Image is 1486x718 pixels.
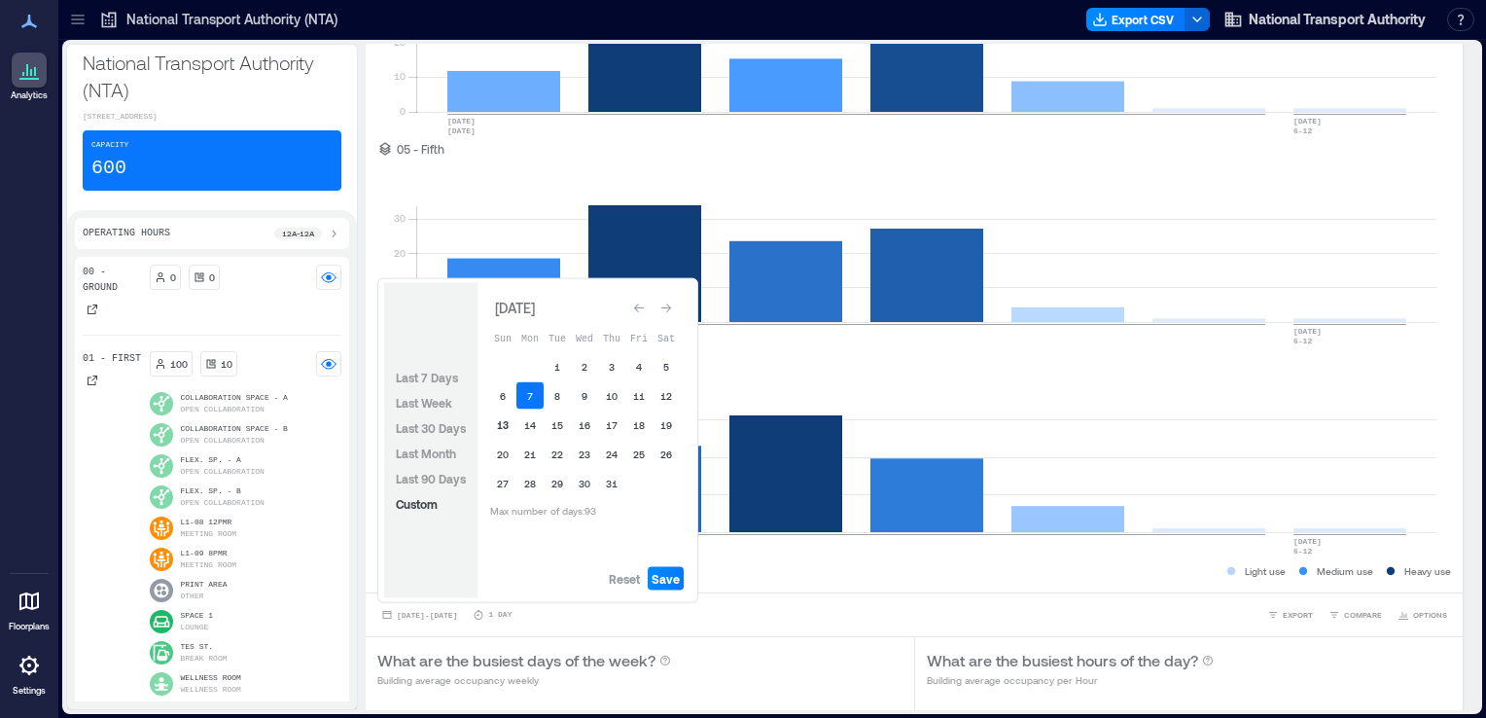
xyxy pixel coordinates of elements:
span: Mon [521,333,539,343]
p: Open Collaboration [181,497,265,509]
button: [DATE]-[DATE] [377,605,461,625]
th: Tuesday [544,324,571,351]
button: 13 [489,412,516,439]
p: 00 - Ground [83,265,142,296]
button: 9 [571,382,598,410]
span: COMPARE [1344,609,1382,621]
p: 0 [170,269,176,285]
button: 25 [625,441,653,468]
button: COMPARE [1325,605,1386,625]
button: Last 90 Days [392,467,470,490]
span: Custom [396,497,438,511]
button: 1 [544,353,571,380]
th: Wednesday [571,324,598,351]
p: Other [181,591,204,602]
p: Open Collaboration [181,435,265,447]
button: 22 [544,441,571,468]
span: Thu [603,333,620,343]
text: 6-12 [1293,126,1312,135]
span: Reset [609,571,640,587]
span: [DATE] - [DATE] [397,611,457,620]
button: Last 30 Days [392,416,470,440]
span: Sat [657,333,675,343]
span: Tue [548,333,566,343]
p: Flex. Sp. - B [181,485,265,497]
span: Last 7 Days [396,371,458,384]
p: 05 - Fifth [397,141,444,157]
th: Thursday [598,324,625,351]
span: Fri [630,333,648,343]
button: EXPORT [1263,605,1317,625]
button: 8 [544,382,571,410]
button: OPTIONS [1394,605,1451,625]
p: Settings [13,685,46,697]
button: 3 [598,353,625,380]
button: 12 [653,382,680,410]
p: 600 [91,155,126,182]
button: 11 [625,382,653,410]
span: National Transport Authority [1249,10,1426,29]
p: Collaboration Space - A [181,392,288,404]
tspan: 20 [394,247,406,259]
p: Print Area [181,579,228,591]
button: 16 [571,412,598,439]
button: Go to next month [653,295,680,322]
a: Settings [6,642,53,702]
button: 10 [598,382,625,410]
p: Wellness Room [181,672,241,684]
p: 12a - 12a [282,228,314,239]
p: Meeting Room [181,528,237,540]
button: 15 [544,412,571,439]
button: 14 [516,412,544,439]
p: National Transport Authority (NTA) [83,49,341,103]
button: 2 [571,353,598,380]
p: Open Collaboration [181,466,265,478]
p: Open Collaboration [181,404,265,415]
button: Last Month [392,442,460,465]
button: Custom [392,492,442,516]
text: 6-12 [1293,337,1312,345]
span: Last 30 Days [396,421,466,435]
a: Floorplans [3,578,55,638]
span: Last Month [396,447,456,460]
span: Last Week [396,396,452,410]
p: What are the busiest days of the week? [377,649,655,672]
tspan: 0 [400,105,406,117]
span: Wed [576,333,593,343]
button: 17 [598,412,625,439]
button: Last Week [392,391,456,414]
button: 31 [598,470,625,497]
button: 27 [489,470,516,497]
p: Heavy use [1404,563,1451,579]
p: [STREET_ADDRESS] [83,111,341,123]
p: Capacity [91,139,128,151]
th: Monday [516,324,544,351]
tspan: 20 [394,36,406,48]
p: Wellness Room [181,684,241,696]
text: [DATE] [1293,537,1322,546]
button: 26 [653,441,680,468]
button: 4 [625,353,653,380]
p: Operating Hours [83,226,170,241]
span: OPTIONS [1413,609,1447,621]
p: 10 [221,356,232,372]
a: Analytics [5,47,53,107]
th: Friday [625,324,653,351]
button: Save [648,567,684,591]
button: Last 7 Days [392,366,462,389]
text: [DATE] [447,117,476,126]
p: Floorplans [9,621,50,632]
p: Building average occupancy weekly [377,672,671,688]
button: Reset [605,567,644,591]
button: 18 [625,412,653,439]
p: Meeting Room [181,559,237,571]
text: [DATE] [1293,117,1322,126]
span: Sun [494,333,512,343]
text: [DATE] [1293,327,1322,336]
button: 21 [516,441,544,468]
button: 29 [544,470,571,497]
p: L1-09 8PMR [181,548,237,559]
span: EXPORT [1283,609,1313,621]
div: [DATE] [489,297,540,320]
p: Break Room [181,653,228,664]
